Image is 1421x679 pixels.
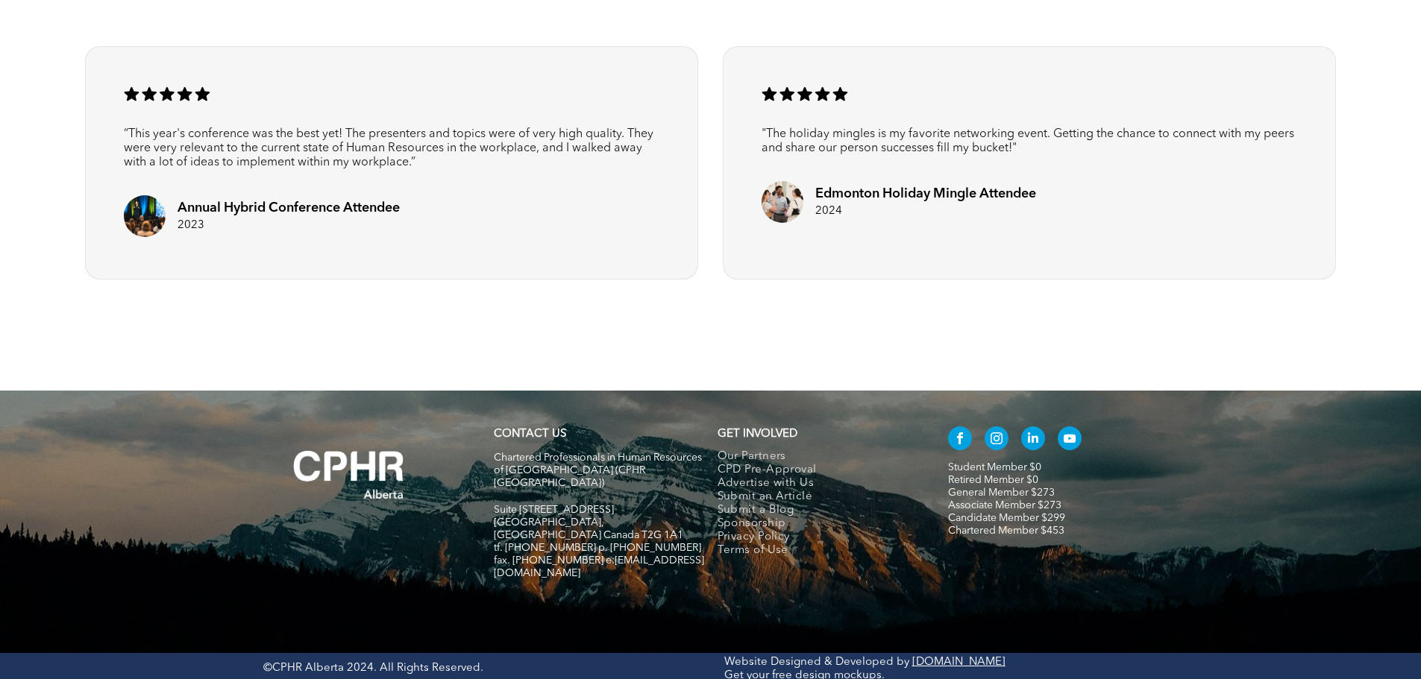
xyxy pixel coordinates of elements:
img: A white background with a few lines on it [263,420,435,529]
a: Chartered Member $453 [948,525,1064,536]
a: Privacy Policy [718,531,917,544]
span: 2024 [815,206,842,217]
span: Annual Hybrid Conference Attendee [178,201,400,215]
span: “This year's conference was the best yet! The presenters and topics were of very high quality. Th... [124,128,653,168]
a: [DOMAIN_NAME] [912,657,1006,668]
span: Chartered Professionals in Human Resources of [GEOGRAPHIC_DATA] (CPHR [GEOGRAPHIC_DATA]) [494,452,702,488]
a: CONTACT US [494,429,566,440]
span: fax. [PHONE_NUMBER] e:[EMAIL_ADDRESS][DOMAIN_NAME] [494,555,704,578]
a: Submit a Blog [718,504,917,517]
a: Website Designed & Developed by [724,657,909,668]
a: Candidate Member $299 [948,513,1065,523]
a: youtube [1058,426,1082,454]
a: CPD Pre-Approval [718,464,917,477]
a: facebook [948,426,972,454]
a: Associate Member $273 [948,500,1061,511]
a: Student Member $0 [948,462,1041,473]
span: 2023 [178,220,204,231]
a: Submit an Article [718,490,917,504]
a: General Member $273 [948,487,1055,498]
a: Sponsorship [718,517,917,531]
span: "The holiday mingles is my favorite networking event. Getting the chance to connect with my peers... [762,128,1294,154]
span: [GEOGRAPHIC_DATA], [GEOGRAPHIC_DATA] Canada T2G 1A1 [494,517,683,540]
a: Terms of Use [718,544,917,558]
a: Advertise with Us [718,477,917,490]
a: linkedin [1021,426,1045,454]
span: Suite [STREET_ADDRESS] [494,505,614,515]
span: Edmonton Holiday Mingle Attendee [815,187,1036,200]
a: Retired Member $0 [948,475,1038,485]
span: ©CPHR Alberta 2024. All Rights Reserved. [263,663,483,674]
a: instagram [985,426,1008,454]
a: Our Partners [718,450,917,464]
span: GET INVOLVED [718,429,797,440]
span: tf. [PHONE_NUMBER] p. [PHONE_NUMBER] [494,543,701,553]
